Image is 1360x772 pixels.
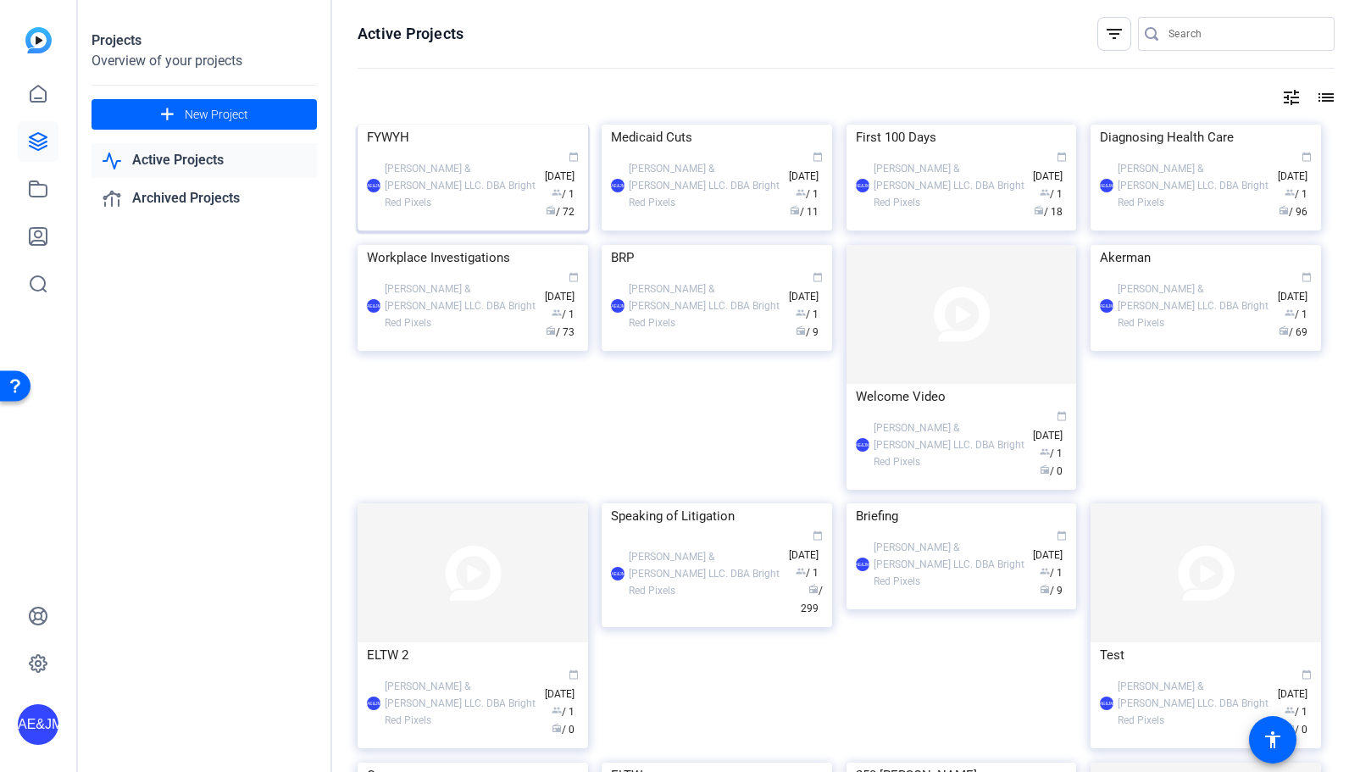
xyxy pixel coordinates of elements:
span: group [1040,566,1050,576]
div: AE&JMLDBRP [1100,697,1113,710]
div: AE&JMLDBRP [856,179,869,192]
span: / 1 [1040,447,1063,459]
span: calendar_today [813,152,823,162]
span: radio [546,205,556,215]
div: AE&JMLDBRP [367,299,380,313]
div: [PERSON_NAME] & [PERSON_NAME] LLC. DBA Bright Red Pixels [874,160,1025,211]
span: / 96 [1279,206,1307,218]
h1: Active Projects [358,24,464,44]
img: blue-gradient.svg [25,27,52,53]
span: group [1040,187,1050,197]
div: AE&JMLDBRP [611,299,624,313]
span: radio [1279,205,1289,215]
span: calendar_today [1302,272,1312,282]
div: Akerman [1100,245,1312,270]
span: radio [1034,205,1044,215]
span: group [1285,187,1295,197]
div: AE&JMLDBRP [1100,299,1113,313]
span: group [1285,308,1295,318]
span: [DATE] [1278,273,1312,303]
span: calendar_today [1302,152,1312,162]
div: Test [1100,642,1312,668]
div: [PERSON_NAME] & [PERSON_NAME] LLC. DBA Bright Red Pixels [874,539,1025,590]
span: / 1 [1285,308,1307,320]
div: [PERSON_NAME] & [PERSON_NAME] LLC. DBA Bright Red Pixels [629,280,780,331]
div: [PERSON_NAME] & [PERSON_NAME] LLC. DBA Bright Red Pixels [1118,678,1269,729]
input: Search [1168,24,1321,44]
span: / 18 [1034,206,1063,218]
span: [DATE] [1033,412,1067,442]
span: calendar_today [569,272,579,282]
span: / 299 [801,585,823,614]
div: AE&JMLDBRP [1100,179,1113,192]
div: AE&JMLDBRP [18,704,58,745]
span: group [1040,447,1050,457]
mat-icon: filter_list [1104,24,1124,44]
span: group [796,308,806,318]
div: [PERSON_NAME] & [PERSON_NAME] LLC. DBA Bright Red Pixels [385,160,536,211]
div: Medicaid Cuts [611,125,823,150]
div: FYWYH [367,125,579,150]
span: / 0 [1285,724,1307,736]
div: AE&JMLDBRP [367,697,380,710]
span: / 9 [1040,585,1063,597]
div: [PERSON_NAME] & [PERSON_NAME] LLC. DBA Bright Red Pixels [629,160,780,211]
div: [PERSON_NAME] & [PERSON_NAME] LLC. DBA Bright Red Pixels [1118,160,1269,211]
div: Overview of your projects [92,51,317,71]
span: calendar_today [813,272,823,282]
mat-icon: list [1314,87,1335,108]
span: / 9 [796,326,819,338]
span: / 11 [790,206,819,218]
div: First 100 Days [856,125,1068,150]
span: radio [808,584,819,594]
span: / 0 [1040,465,1063,477]
span: / 1 [552,188,575,200]
a: Archived Projects [92,181,317,216]
span: / 69 [1279,326,1307,338]
span: [DATE] [789,273,823,303]
span: / 1 [1040,567,1063,579]
span: / 72 [546,206,575,218]
div: AE&JMLDBRP [611,179,624,192]
div: AE&JMLDBRP [856,558,869,571]
div: Briefing [856,503,1068,529]
div: [PERSON_NAME] & [PERSON_NAME] LLC. DBA Bright Red Pixels [385,280,536,331]
span: radio [790,205,800,215]
div: ELTW 2 [367,642,579,668]
span: / 1 [1040,188,1063,200]
span: calendar_today [569,669,579,680]
div: Welcome Video [856,384,1068,409]
span: radio [1040,464,1050,475]
mat-icon: add [157,104,178,125]
span: / 1 [796,567,819,579]
span: group [796,566,806,576]
mat-icon: accessibility [1263,730,1283,750]
div: Diagnosing Health Care [1100,125,1312,150]
span: [DATE] [545,273,579,303]
a: Active Projects [92,143,317,178]
span: group [552,187,562,197]
div: AE&JMLDBRP [856,438,869,452]
div: Projects [92,31,317,51]
span: radio [552,723,562,733]
span: group [552,308,562,318]
span: calendar_today [1057,152,1067,162]
span: / 1 [552,308,575,320]
span: calendar_today [569,152,579,162]
div: [PERSON_NAME] & [PERSON_NAME] LLC. DBA Bright Red Pixels [385,678,536,729]
span: / 1 [552,706,575,718]
span: calendar_today [1057,411,1067,421]
div: Speaking of Litigation [611,503,823,529]
div: Workplace Investigations [367,245,579,270]
mat-icon: tune [1281,87,1302,108]
span: / 1 [796,188,819,200]
div: AE&JMLDBRP [367,179,380,192]
span: calendar_today [1302,669,1312,680]
span: / 1 [1285,188,1307,200]
div: BRP [611,245,823,270]
span: group [1285,705,1295,715]
span: group [796,187,806,197]
span: calendar_today [1057,530,1067,541]
button: New Project [92,99,317,130]
div: [PERSON_NAME] & [PERSON_NAME] LLC. DBA Bright Red Pixels [1118,280,1269,331]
